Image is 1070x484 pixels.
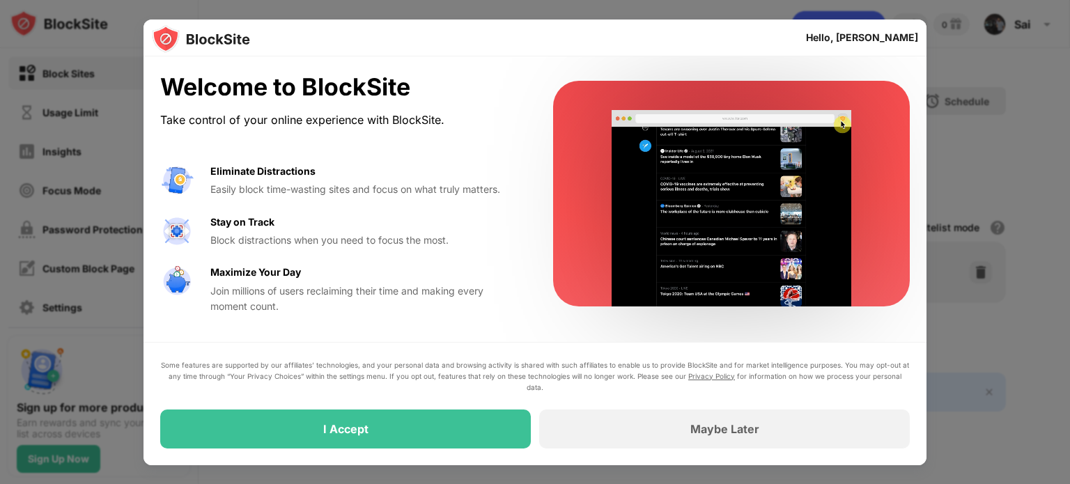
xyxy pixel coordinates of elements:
[806,32,918,43] div: Hello, [PERSON_NAME]
[210,164,316,179] div: Eliminate Distractions
[210,265,301,280] div: Maximize Your Day
[160,164,194,197] img: value-avoid-distractions.svg
[152,25,250,53] img: logo-blocksite.svg
[160,265,194,298] img: value-safe-time.svg
[160,214,194,248] img: value-focus.svg
[160,110,520,130] div: Take control of your online experience with BlockSite.
[323,422,369,436] div: I Accept
[160,73,520,102] div: Welcome to BlockSite
[690,422,759,436] div: Maybe Later
[688,372,735,380] a: Privacy Policy
[210,214,274,230] div: Stay on Track
[160,359,910,393] div: Some features are supported by our affiliates’ technologies, and your personal data and browsing ...
[210,233,520,248] div: Block distractions when you need to focus the most.
[210,283,520,315] div: Join millions of users reclaiming their time and making every moment count.
[210,182,520,197] div: Easily block time-wasting sites and focus on what truly matters.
